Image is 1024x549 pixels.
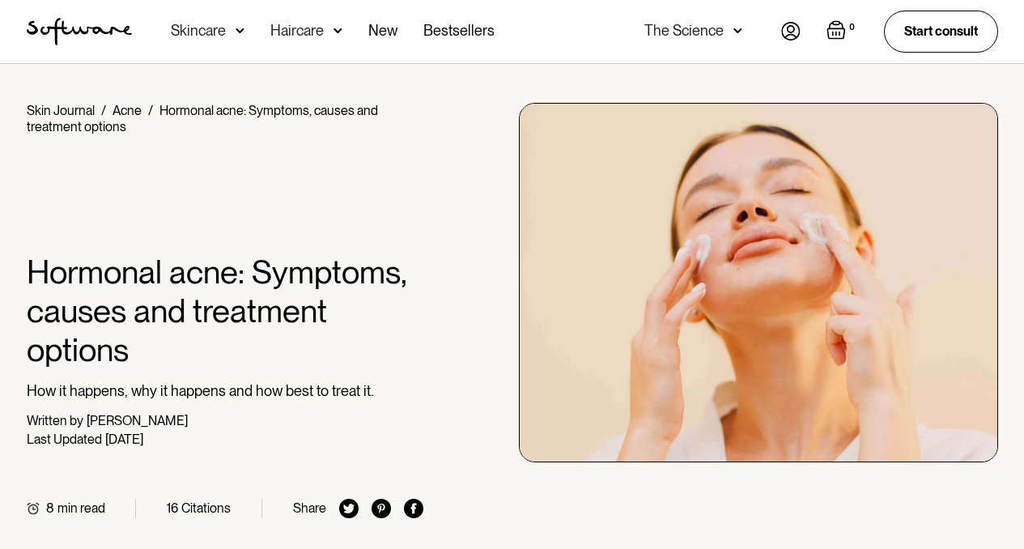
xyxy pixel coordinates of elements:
[148,103,153,118] div: /
[46,500,54,516] div: 8
[113,103,142,118] a: Acne
[27,18,132,45] img: Software Logo
[57,500,105,516] div: min read
[644,23,724,39] div: The Science
[27,103,95,118] a: Skin Journal
[846,20,858,35] div: 0
[105,432,143,447] div: [DATE]
[27,413,83,428] div: Written by
[334,23,342,39] img: arrow down
[236,23,244,39] img: arrow down
[27,103,378,134] div: Hormonal acne: Symptoms, causes and treatment options
[293,500,326,516] div: Share
[884,11,998,52] a: Start consult
[87,413,188,428] div: [PERSON_NAME]
[27,432,102,447] div: Last Updated
[339,499,359,518] img: twitter icon
[404,499,423,518] img: facebook icon
[270,23,324,39] div: Haircare
[167,500,178,516] div: 16
[27,382,424,400] p: How it happens, why it happens and how best to treat it.
[171,23,226,39] div: Skincare
[826,20,858,43] a: Open empty cart
[101,103,106,118] div: /
[733,23,742,39] img: arrow down
[181,500,231,516] div: Citations
[27,253,424,369] h1: Hormonal acne: Symptoms, causes and treatment options
[372,499,391,518] img: pinterest icon
[27,18,132,45] a: home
